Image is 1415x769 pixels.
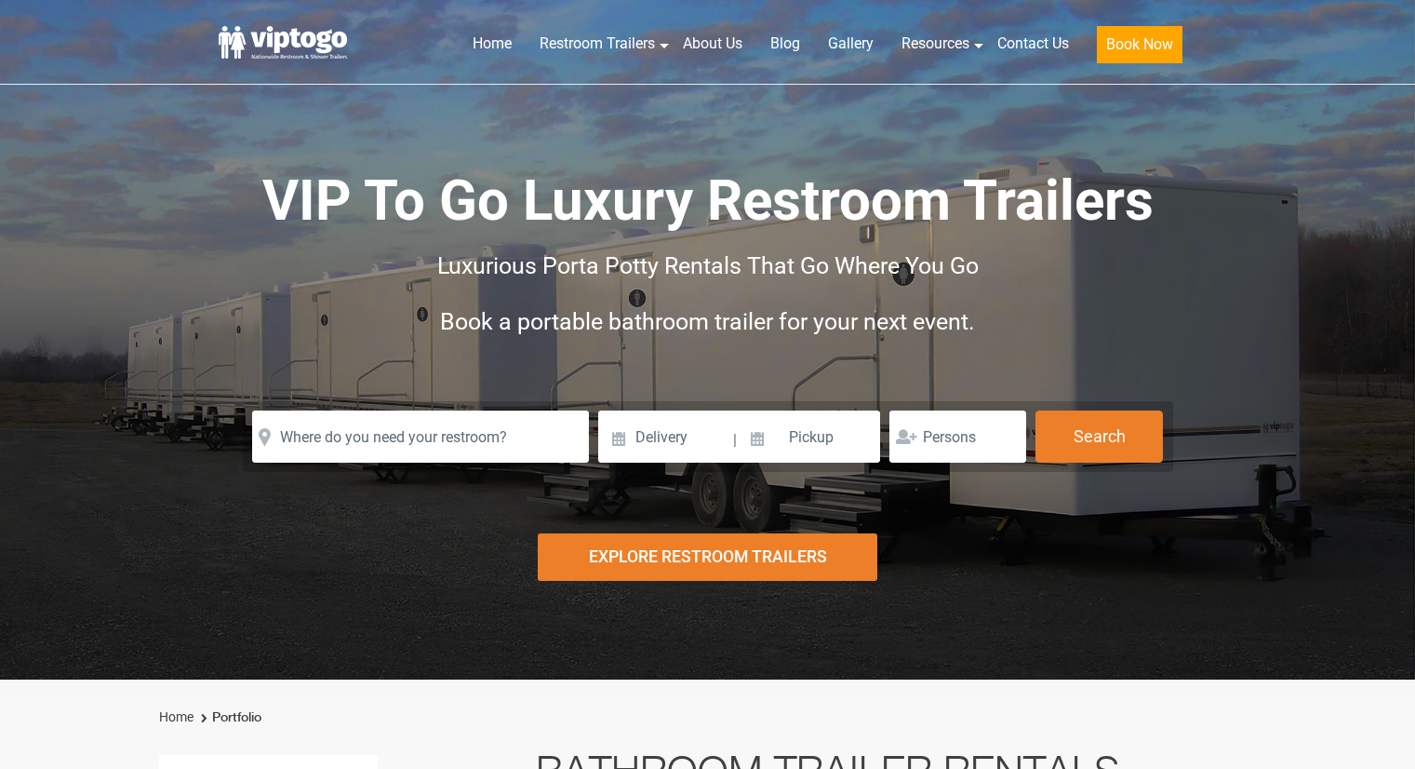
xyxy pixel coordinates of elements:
span: | [733,411,737,470]
a: Home [459,23,526,64]
span: VIP To Go Luxury Restroom Trailers [262,168,1154,234]
a: Restroom Trailers [526,23,669,64]
span: Book a portable bathroom trailer for your next event. [440,308,975,335]
a: Gallery [814,23,888,64]
a: About Us [669,23,756,64]
input: Where do you need your restroom? [252,411,589,463]
span: Luxurious Porta Potty Rentals That Go Where You Go [437,252,979,279]
a: Contact Us [983,23,1083,64]
button: Search [1035,411,1163,463]
a: Book Now [1083,23,1196,74]
button: Book Now [1097,26,1182,63]
input: Delivery [598,411,731,463]
div: Explore Restroom Trailers [538,533,877,581]
input: Persons [889,411,1026,463]
input: Pickup [740,411,881,463]
a: Resources [888,23,983,64]
a: Blog [756,23,814,64]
